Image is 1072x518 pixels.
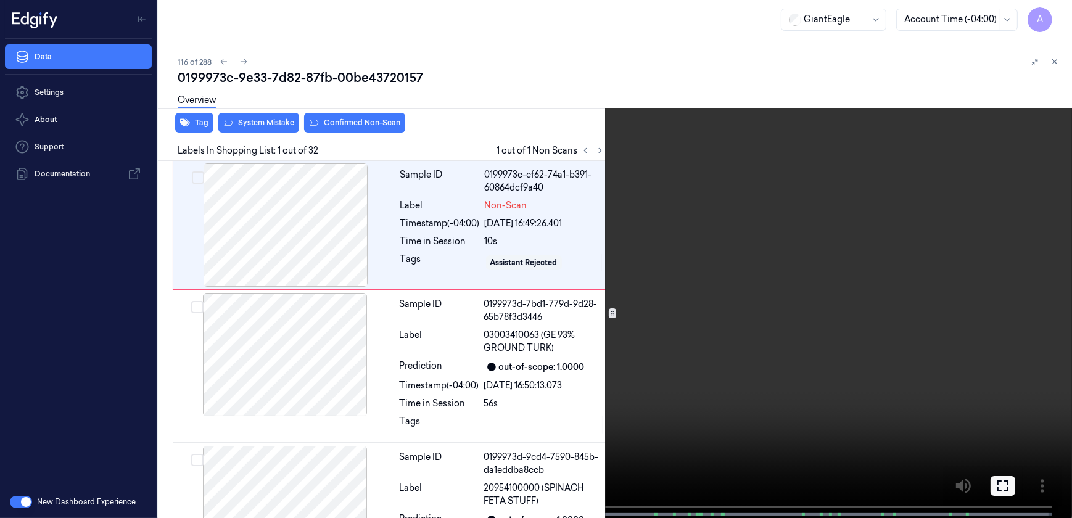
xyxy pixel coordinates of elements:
div: Label [400,329,479,355]
div: Time in Session [400,397,479,410]
a: Settings [5,80,152,105]
div: [DATE] 16:49:26.401 [485,217,604,230]
div: Sample ID [400,168,480,194]
button: Toggle Navigation [132,9,152,29]
button: Select row [191,454,204,466]
button: About [5,107,152,132]
div: Timestamp (-04:00) [400,217,480,230]
button: Confirmed Non-Scan [304,113,405,133]
div: Tags [400,253,480,273]
div: 56s [484,397,605,410]
div: Time in Session [400,235,480,248]
button: A [1028,7,1052,32]
div: Assistant Rejected [490,257,558,268]
div: [DATE] 16:50:13.073 [484,379,605,392]
span: 1 out of 1 Non Scans [497,143,608,158]
a: Support [5,134,152,159]
div: Prediction [400,360,479,374]
div: out-of-scope: 1.0000 [499,361,585,374]
a: Overview [178,94,216,108]
span: Non-Scan [485,199,527,212]
div: 0199973c-cf62-74a1-b391-60864dcf9a40 [485,168,604,194]
span: 116 of 288 [178,57,212,67]
div: Label [400,482,479,508]
div: Label [400,199,480,212]
div: Sample ID [400,451,479,477]
div: Tags [400,415,479,435]
div: 10s [485,235,604,248]
div: Timestamp (-04:00) [400,379,479,392]
span: 03003410063 (GE 93% GROUND TURK) [484,329,605,355]
span: Labels In Shopping List: 1 out of 32 [178,144,318,157]
a: Data [5,44,152,69]
button: Select row [191,301,204,313]
button: System Mistake [218,113,299,133]
span: 20954100000 (SPINACH FETA STUFF) [484,482,605,508]
div: Sample ID [400,298,479,324]
div: 0199973d-7bd1-779d-9d28-65b78f3d3446 [484,298,605,324]
a: Documentation [5,162,152,186]
button: Tag [175,113,213,133]
button: Select row [192,171,204,184]
div: 0199973c-9e33-7d82-87fb-00be43720157 [178,69,1062,86]
div: 0199973d-9cd4-7590-845b-da1eddba8ccb [484,451,605,477]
